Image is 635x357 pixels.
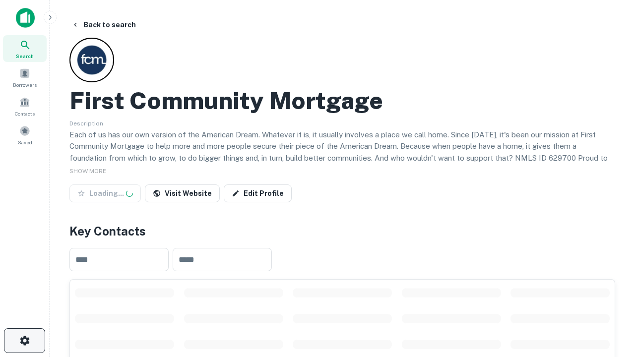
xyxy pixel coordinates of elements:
span: SHOW MORE [69,168,106,175]
span: Search [16,52,34,60]
h4: Key Contacts [69,222,615,240]
span: Contacts [15,110,35,118]
a: Borrowers [3,64,47,91]
span: Description [69,120,103,127]
a: Edit Profile [224,184,292,202]
button: Back to search [67,16,140,34]
h2: First Community Mortgage [69,86,383,115]
a: Visit Website [145,184,220,202]
a: Search [3,35,47,62]
img: capitalize-icon.png [16,8,35,28]
span: Borrowers [13,81,37,89]
p: Each of us has our own version of the American Dream. Whatever it is, it usually involves a place... [69,129,615,176]
a: Contacts [3,93,47,119]
span: Saved [18,138,32,146]
a: Saved [3,121,47,148]
iframe: Chat Widget [585,246,635,294]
